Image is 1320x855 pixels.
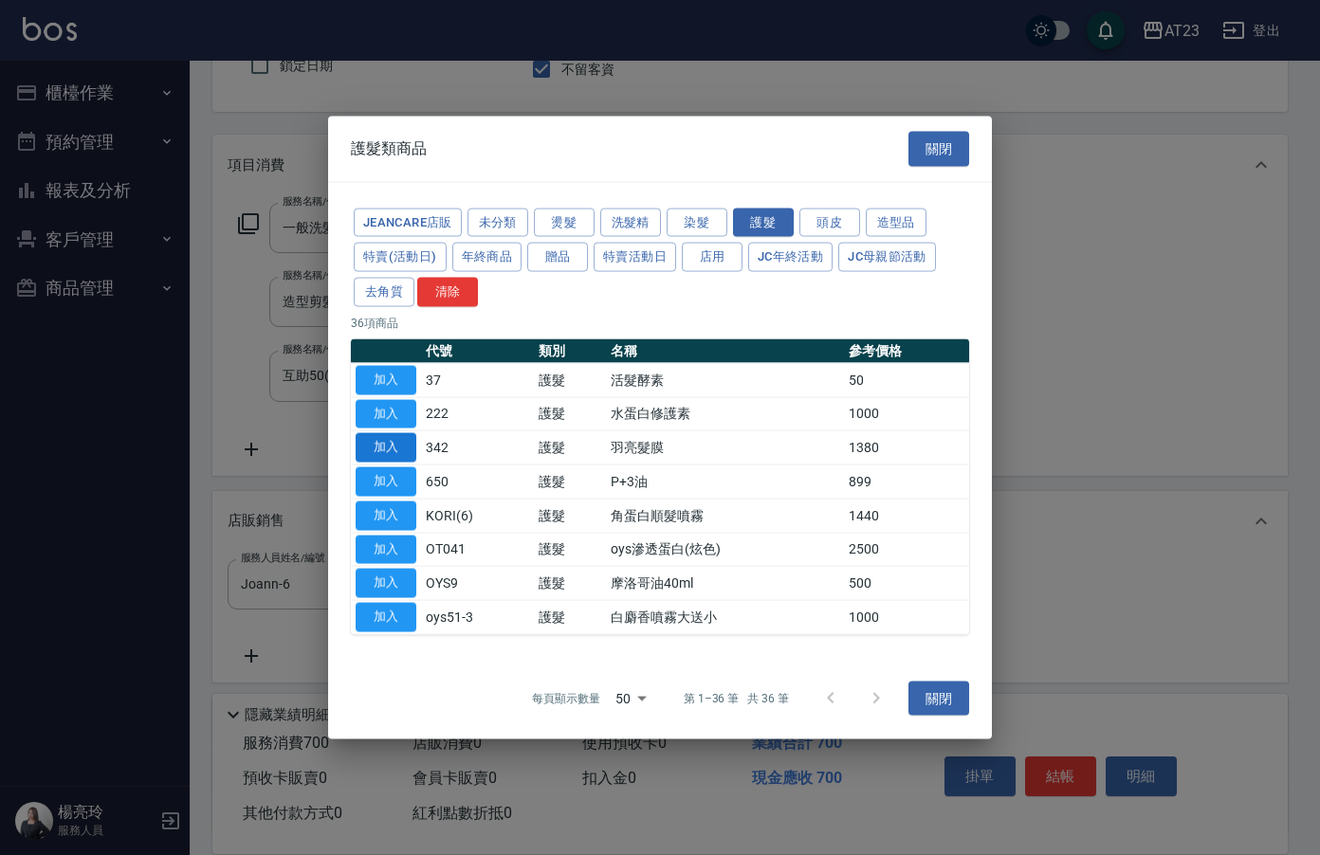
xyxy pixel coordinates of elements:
td: 護髮 [534,430,606,464]
td: 500 [844,566,969,600]
td: 摩洛哥油40ml [606,566,844,600]
button: JC年終活動 [748,243,833,272]
td: 1380 [844,430,969,464]
p: 每頁顯示數量 [532,689,600,706]
button: 加入 [356,603,416,632]
td: 護髮 [534,600,606,634]
button: 加入 [356,433,416,463]
button: 加入 [356,569,416,598]
td: 護髮 [534,363,606,397]
td: 342 [421,430,534,464]
td: OT041 [421,533,534,567]
button: 關閉 [908,681,969,716]
button: 洗髮精 [600,208,661,237]
button: 未分類 [467,208,528,237]
td: 水蛋白修護素 [606,397,844,431]
td: 50 [844,363,969,397]
td: 650 [421,464,534,499]
td: OYS9 [421,566,534,600]
button: 加入 [356,535,416,564]
button: 加入 [356,365,416,394]
td: 角蛋白順髮噴霧 [606,499,844,533]
td: KORI(6) [421,499,534,533]
td: oys51-3 [421,600,534,634]
button: 關閉 [908,132,969,167]
button: 加入 [356,467,416,497]
button: 店用 [682,243,742,272]
td: 羽亮髮膜 [606,430,844,464]
td: 護髮 [534,397,606,431]
td: 白麝香噴霧大送小 [606,600,844,634]
td: 護髮 [534,566,606,600]
button: 頭皮 [799,208,860,237]
td: 2500 [844,533,969,567]
button: 年終商品 [452,243,522,272]
button: JC母親節活動 [838,243,936,272]
span: 護髮類商品 [351,139,427,158]
td: P+3油 [606,464,844,499]
td: 222 [421,397,534,431]
button: JeanCare店販 [354,208,462,237]
button: 加入 [356,399,416,428]
td: 1440 [844,499,969,533]
td: 護髮 [534,499,606,533]
button: 染髮 [667,208,727,237]
th: 名稱 [606,338,844,363]
button: 加入 [356,500,416,530]
button: 特賣(活動日) [354,243,447,272]
div: 50 [608,672,653,723]
td: 899 [844,464,969,499]
button: 燙髮 [534,208,595,237]
button: 特賣活動日 [594,243,676,272]
td: oys滲透蛋白(炫色) [606,533,844,567]
button: 贈品 [527,243,588,272]
button: 造型品 [866,208,926,237]
button: 去角質 [354,278,414,307]
button: 清除 [417,278,478,307]
td: 護髮 [534,533,606,567]
button: 護髮 [733,208,794,237]
th: 類別 [534,338,606,363]
th: 參考價格 [844,338,969,363]
p: 36 項商品 [351,314,969,331]
p: 第 1–36 筆 共 36 筆 [684,689,789,706]
th: 代號 [421,338,534,363]
td: 活髮酵素 [606,363,844,397]
td: 護髮 [534,464,606,499]
td: 1000 [844,600,969,634]
td: 1000 [844,397,969,431]
td: 37 [421,363,534,397]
